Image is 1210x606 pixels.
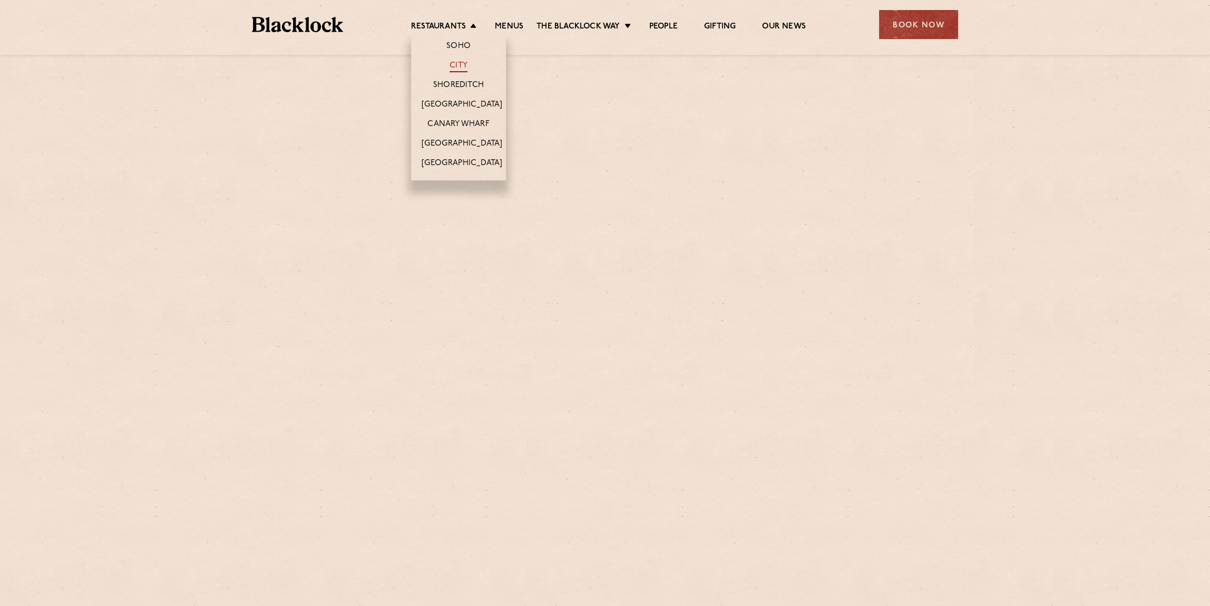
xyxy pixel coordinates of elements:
[411,22,466,33] a: Restaurants
[422,158,502,170] a: [GEOGRAPHIC_DATA]
[422,100,502,111] a: [GEOGRAPHIC_DATA]
[446,41,471,53] a: Soho
[649,22,678,33] a: People
[879,10,958,39] div: Book Now
[422,139,502,150] a: [GEOGRAPHIC_DATA]
[450,61,467,72] a: City
[252,17,343,32] img: BL_Textured_Logo-footer-cropped.svg
[427,119,489,131] a: Canary Wharf
[433,80,484,92] a: Shoreditch
[536,22,620,33] a: The Blacklock Way
[762,22,806,33] a: Our News
[704,22,736,33] a: Gifting
[495,22,523,33] a: Menus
